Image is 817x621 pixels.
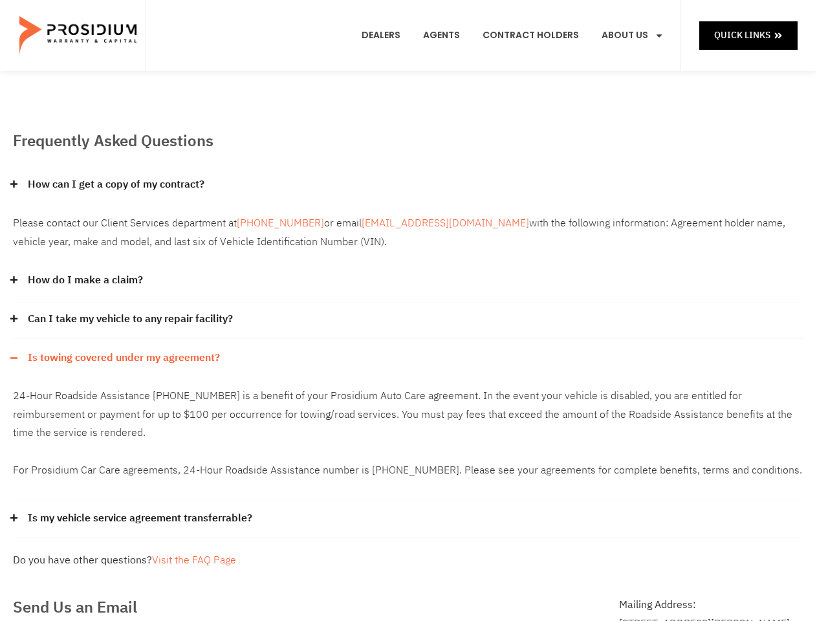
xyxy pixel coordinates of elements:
div: How do I make a claim? [13,261,804,300]
a: How can I get a copy of my contract? [28,175,204,194]
div: How can I get a copy of my contract? [13,166,804,204]
a: Quick Links [699,21,798,49]
a: Can I take my vehicle to any repair facility? [28,310,233,329]
div: Is towing covered under my agreement? [13,377,804,499]
a: [PHONE_NUMBER] [237,215,324,231]
div: Do you have other questions? [13,551,804,570]
div: Can I take my vehicle to any repair facility? [13,300,804,339]
h2: Send Us an Email [13,596,593,619]
a: Contract Holders [473,12,589,60]
p: 24-Hour Roadside Assistance [PHONE_NUMBER] is a benefit of your Prosidium Auto Care agreement. In... [13,387,804,480]
a: About Us [592,12,673,60]
b: Mailing Address: [619,597,696,613]
span: Last Name [290,1,331,11]
h2: Frequently Asked Questions [13,129,804,153]
a: Visit the FAQ Page [152,552,236,568]
a: How do I make a claim? [28,271,143,290]
a: Dealers [352,12,410,60]
a: [EMAIL_ADDRESS][DOMAIN_NAME] [362,215,529,231]
div: How can I get a copy of my contract? [13,204,804,262]
div: Is towing covered under my agreement? [13,339,804,377]
a: Agents [413,12,470,60]
a: Is my vehicle service agreement transferrable? [28,509,252,528]
a: Is towing covered under my agreement? [28,349,220,367]
span: Quick Links [714,27,770,43]
nav: Menu [352,12,673,60]
div: Is my vehicle service agreement transferrable? [13,499,804,538]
